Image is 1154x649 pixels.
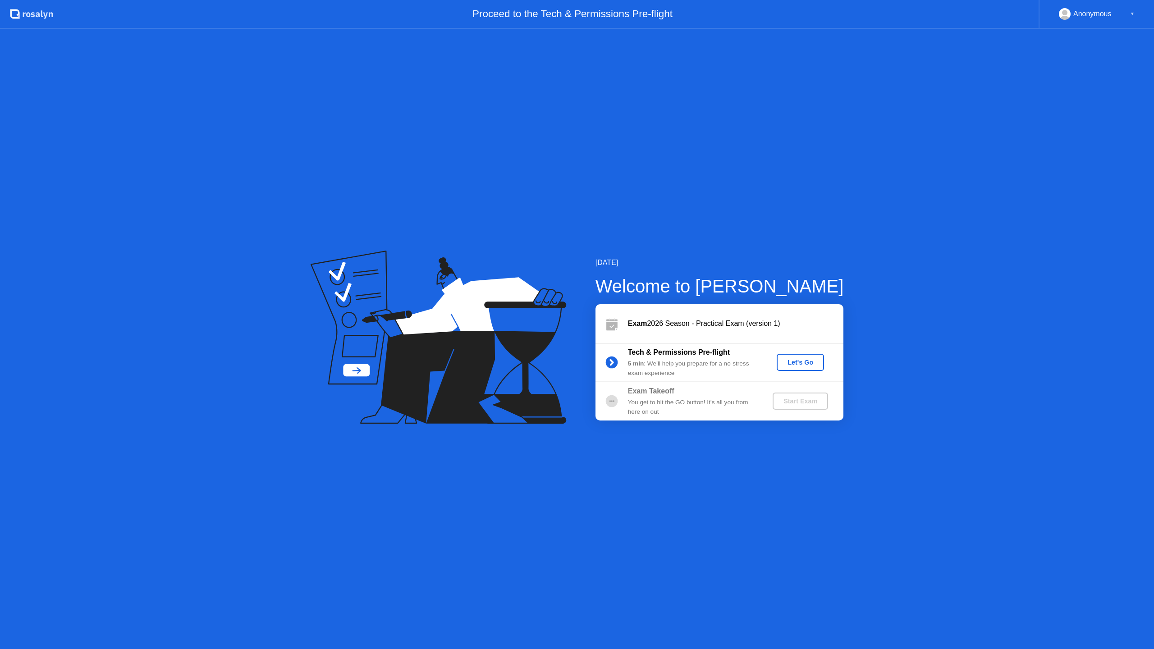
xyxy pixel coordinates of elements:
div: : We’ll help you prepare for a no-stress exam experience [628,359,758,378]
div: 2026 Season - Practical Exam (version 1) [628,318,843,329]
button: Let's Go [777,354,824,371]
b: Exam Takeoff [628,387,674,395]
div: You get to hit the GO button! It’s all you from here on out [628,398,758,416]
div: [DATE] [595,257,844,268]
div: Welcome to [PERSON_NAME] [595,273,844,300]
b: Exam [628,320,647,327]
button: Start Exam [773,393,828,410]
div: Anonymous [1073,8,1112,20]
div: ▼ [1130,8,1135,20]
div: Let's Go [780,359,820,366]
b: Tech & Permissions Pre-flight [628,348,730,356]
b: 5 min [628,360,644,367]
div: Start Exam [776,398,824,405]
